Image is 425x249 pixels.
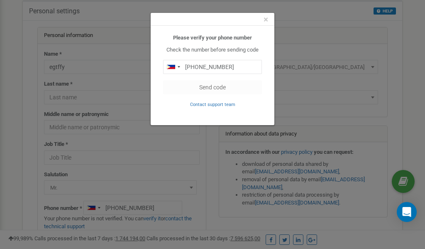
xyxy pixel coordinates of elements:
[190,102,235,107] small: Contact support team
[190,101,235,107] a: Contact support team
[397,202,417,222] div: Open Intercom Messenger
[163,46,262,54] p: Check the number before sending code
[264,15,268,24] button: Close
[264,15,268,25] span: ×
[163,80,262,94] button: Send code
[173,35,252,41] b: Please verify your phone number
[164,60,183,74] div: Telephone country code
[163,60,262,74] input: 0905 123 4567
